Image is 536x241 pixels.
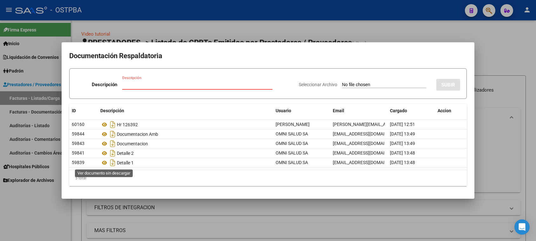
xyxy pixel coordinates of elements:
i: Descargar documento [109,120,117,130]
span: Email [333,108,344,113]
datatable-header-cell: Cargado [387,104,435,118]
p: Descripción [92,81,117,88]
span: [EMAIL_ADDRESS][DOMAIN_NAME] [333,131,403,136]
span: [DATE] 13:49 [390,141,415,146]
span: 59839 [72,160,84,165]
span: ID [72,108,76,113]
div: Hr 126392 [100,120,271,130]
span: [EMAIL_ADDRESS][DOMAIN_NAME] [333,150,403,155]
span: OMNI SALUD SA [276,141,308,146]
div: Open Intercom Messenger [514,219,530,235]
span: [DATE] 12:51 [390,122,415,127]
h2: Documentación Respaldatoria [69,50,467,62]
span: 60160 [72,122,84,127]
span: [PERSON_NAME][EMAIL_ADDRESS][PERSON_NAME][DOMAIN_NAME] [333,122,471,127]
datatable-header-cell: ID [69,104,98,118]
i: Descargar documento [109,129,117,139]
span: [DATE] 13:49 [390,131,415,136]
span: OMNI SALUD SA [276,160,308,165]
span: OMNI SALUD SA [276,150,308,155]
span: OMNI SALUD SA [276,131,308,136]
div: 5 total [69,170,467,186]
div: Documentacion Amb [100,129,271,139]
i: Descargar documento [109,139,117,149]
datatable-header-cell: Descripción [98,104,273,118]
span: [EMAIL_ADDRESS][DOMAIN_NAME] [333,141,403,146]
span: Cargado [390,108,407,113]
button: SUBIR [436,79,460,91]
i: Descargar documento [109,148,117,158]
span: Descripción [100,108,124,113]
span: SUBIR [441,82,455,88]
span: Usuario [276,108,291,113]
span: [DATE] 13:48 [390,160,415,165]
span: [EMAIL_ADDRESS][DOMAIN_NAME] [333,160,403,165]
span: [DATE] 13:48 [390,150,415,155]
span: Accion [438,108,451,113]
i: Descargar documento [109,158,117,168]
datatable-header-cell: Email [330,104,387,118]
span: [PERSON_NAME] [276,122,310,127]
span: 59844 [72,131,84,136]
datatable-header-cell: Usuario [273,104,330,118]
div: Detalle 1 [100,158,271,168]
datatable-header-cell: Accion [435,104,467,118]
span: 59843 [72,141,84,146]
span: 59841 [72,150,84,155]
span: Seleccionar Archivo [299,82,337,87]
div: Documentacion [100,139,271,149]
div: Detalle 2 [100,148,271,158]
